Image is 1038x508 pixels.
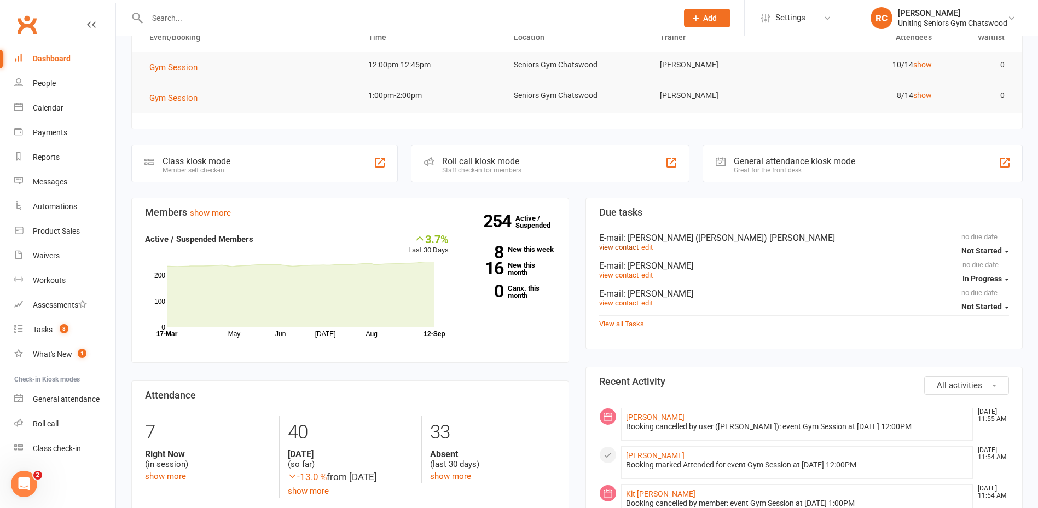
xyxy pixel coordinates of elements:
[190,208,231,218] a: show more
[972,485,1008,499] time: [DATE] 11:54 AM
[626,489,695,498] a: Kit [PERSON_NAME]
[145,471,186,481] a: show more
[626,451,685,460] a: [PERSON_NAME]
[504,83,650,108] td: Seniors Gym Chatswood
[465,260,503,276] strong: 16
[14,387,115,412] a: General attendance kiosk mode
[14,194,115,219] a: Automations
[913,91,932,100] a: show
[14,342,115,367] a: What's New1
[33,202,77,211] div: Automations
[33,350,72,359] div: What's New
[465,244,503,261] strong: 8
[871,7,892,29] div: RC
[358,52,504,78] td: 12:00pm-12:45pm
[641,299,653,307] a: edit
[288,471,327,482] span: -13.0 %
[650,52,796,78] td: [PERSON_NAME]
[149,62,198,72] span: Gym Session
[483,213,515,229] strong: 254
[33,128,67,137] div: Payments
[33,301,87,309] div: Assessments
[599,243,639,251] a: view contact
[145,449,271,470] div: (in session)
[734,166,855,174] div: Great for the front desk
[942,24,1014,51] th: Waitlist
[626,460,969,470] div: Booking marked Attended for event Gym Session at [DATE] 12:00PM
[972,447,1008,461] time: [DATE] 11:54 AM
[465,285,555,299] a: 0Canx. this month
[145,449,271,459] strong: Right Now
[163,156,230,166] div: Class kiosk mode
[33,251,60,260] div: Waivers
[465,283,503,299] strong: 0
[144,10,670,26] input: Search...
[430,416,555,449] div: 33
[140,24,358,51] th: Event/Booking
[145,390,555,401] h3: Attendance
[961,241,1009,261] button: Not Started
[14,120,115,145] a: Payments
[972,408,1008,423] time: [DATE] 11:55 AM
[599,299,639,307] a: view contact
[33,325,53,334] div: Tasks
[623,288,693,299] span: : [PERSON_NAME]
[60,324,68,333] span: 8
[641,243,653,251] a: edit
[14,268,115,293] a: Workouts
[33,471,42,480] span: 2
[13,11,40,38] a: Clubworx
[504,24,650,51] th: Location
[599,207,1010,218] h3: Due tasks
[626,422,969,431] div: Booking cancelled by user ([PERSON_NAME]): event Gym Session at [DATE] 12:00PM
[288,470,413,484] div: from [DATE]
[288,449,413,470] div: (so far)
[626,499,969,508] div: Booking cancelled by member: event Gym Session at [DATE] 1:00PM
[599,261,1010,271] div: E-mail
[961,302,1002,311] span: Not Started
[898,18,1007,28] div: Uniting Seniors Gym Chatswood
[623,261,693,271] span: : [PERSON_NAME]
[703,14,717,22] span: Add
[14,170,115,194] a: Messages
[33,419,59,428] div: Roll call
[504,52,650,78] td: Seniors Gym Chatswood
[924,376,1009,395] button: All activities
[33,227,80,235] div: Product Sales
[288,416,413,449] div: 40
[650,24,796,51] th: Trainer
[33,54,71,63] div: Dashboard
[626,413,685,422] a: [PERSON_NAME]
[623,233,835,243] span: : [PERSON_NAME] ([PERSON_NAME]) [PERSON_NAME]
[145,416,271,449] div: 7
[358,24,504,51] th: Time
[599,271,639,279] a: view contact
[430,449,555,459] strong: Absent
[358,83,504,108] td: 1:00pm-2:00pm
[775,5,805,30] span: Settings
[149,91,205,105] button: Gym Session
[641,271,653,279] a: edit
[913,60,932,69] a: show
[149,93,198,103] span: Gym Session
[599,233,1010,243] div: E-mail
[33,79,56,88] div: People
[33,153,60,161] div: Reports
[442,166,521,174] div: Staff check-in for members
[33,177,67,186] div: Messages
[961,297,1009,316] button: Not Started
[796,83,941,108] td: 8/14
[33,444,81,453] div: Class check-in
[898,8,1007,18] div: [PERSON_NAME]
[408,233,449,256] div: Last 30 Days
[33,103,63,112] div: Calendar
[684,9,730,27] button: Add
[14,412,115,436] a: Roll call
[430,449,555,470] div: (last 30 days)
[796,24,941,51] th: Attendees
[408,233,449,245] div: 3.7%
[14,436,115,461] a: Class kiosk mode
[11,471,37,497] iframe: Intercom live chat
[942,83,1014,108] td: 0
[288,486,329,496] a: show more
